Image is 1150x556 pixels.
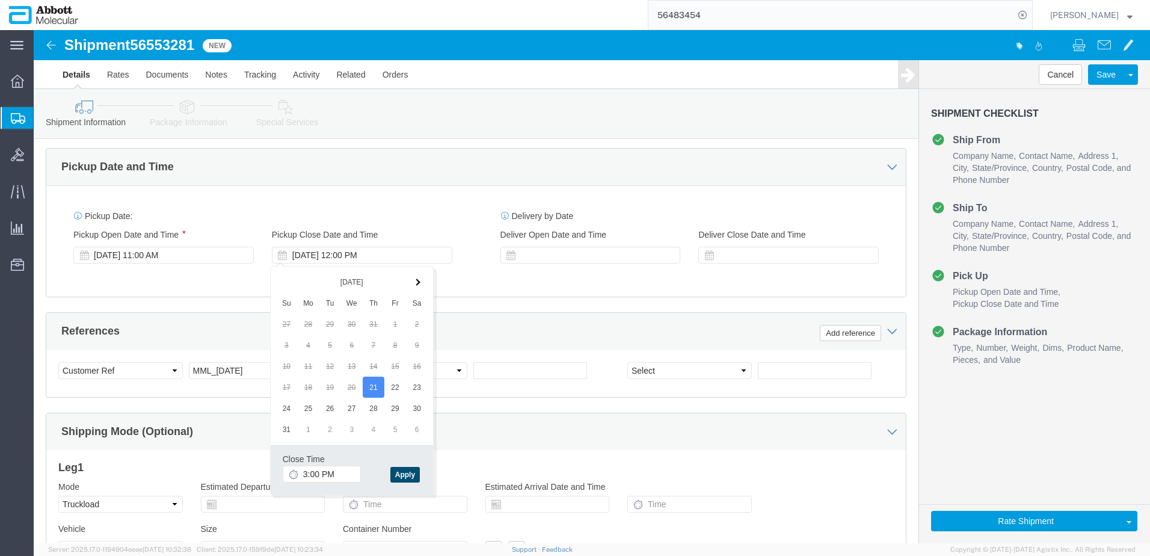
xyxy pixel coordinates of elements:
img: logo [8,6,79,24]
span: Client: 2025.17.0-159f9de [197,546,323,553]
button: [PERSON_NAME] [1050,8,1133,22]
a: Feedback [542,546,573,553]
span: [DATE] 10:23:34 [274,546,323,553]
span: [DATE] 10:32:38 [143,546,191,553]
span: Raza Khan [1050,8,1119,22]
span: Copyright © [DATE]-[DATE] Agistix Inc., All Rights Reserved [950,545,1136,555]
iframe: FS Legacy Container [34,30,1150,543]
span: Server: 2025.17.0-1194904eeae [48,546,191,553]
input: Search for shipment number, reference number [648,1,1014,29]
a: Support [512,546,542,553]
